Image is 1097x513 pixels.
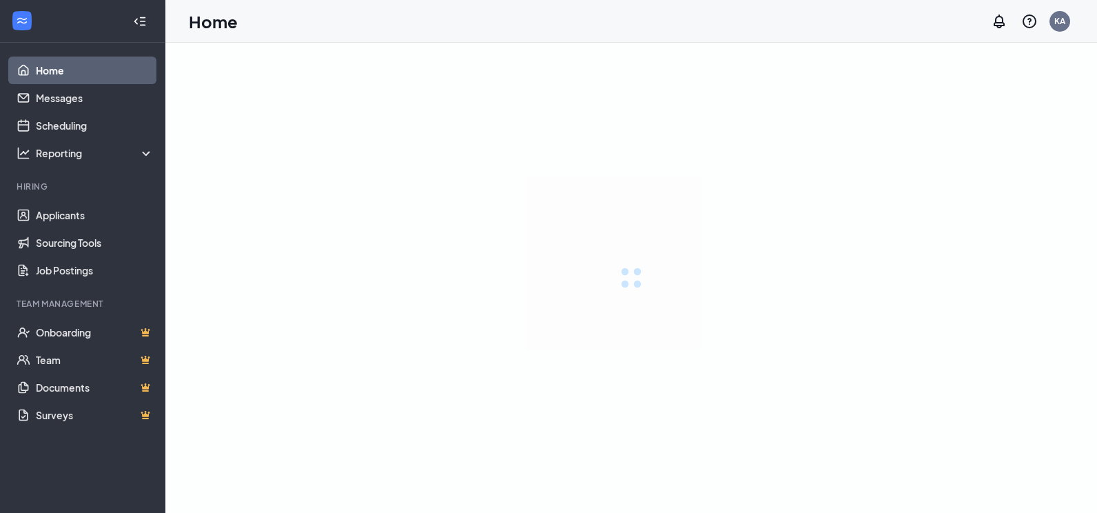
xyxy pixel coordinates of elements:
[36,401,154,429] a: SurveysCrown
[36,346,154,374] a: TeamCrown
[36,256,154,284] a: Job Postings
[36,201,154,229] a: Applicants
[36,374,154,401] a: DocumentsCrown
[1021,13,1038,30] svg: QuestionInfo
[1054,15,1065,27] div: KA
[36,319,154,346] a: OnboardingCrown
[17,146,30,160] svg: Analysis
[36,57,154,84] a: Home
[17,181,151,192] div: Hiring
[36,229,154,256] a: Sourcing Tools
[133,14,147,28] svg: Collapse
[189,10,238,33] h1: Home
[991,13,1007,30] svg: Notifications
[17,298,151,310] div: Team Management
[15,14,29,28] svg: WorkstreamLogo
[36,146,154,160] div: Reporting
[36,84,154,112] a: Messages
[36,112,154,139] a: Scheduling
